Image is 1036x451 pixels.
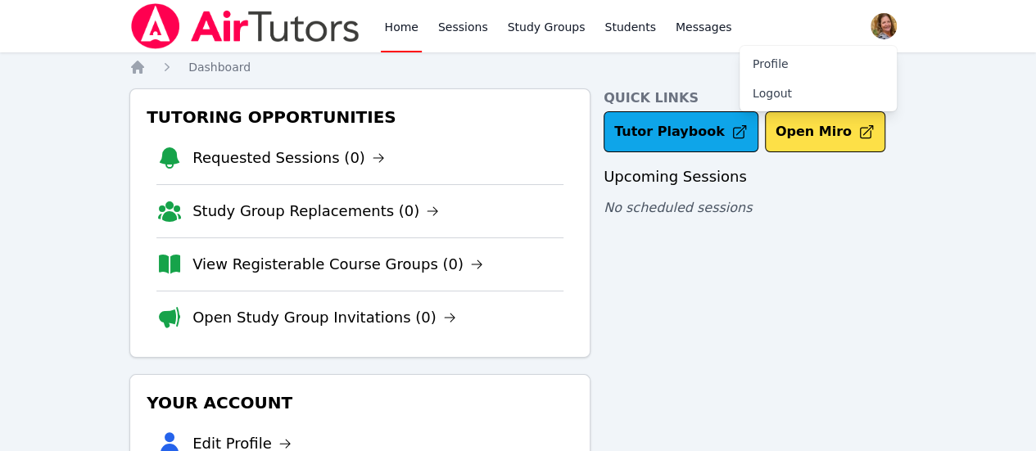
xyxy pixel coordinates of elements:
a: Dashboard [188,59,251,75]
a: Study Group Replacements (0) [192,200,439,223]
a: Requested Sessions (0) [192,147,385,169]
span: Dashboard [188,61,251,74]
a: Profile [740,49,897,79]
a: Tutor Playbook [604,111,758,152]
button: Logout [740,79,897,108]
h4: Quick Links [604,88,907,108]
img: Air Tutors [129,3,361,49]
nav: Breadcrumb [129,59,907,75]
button: Open Miro [765,111,885,152]
span: Messages [676,19,732,35]
a: View Registerable Course Groups (0) [192,253,483,276]
a: Open Study Group Invitations (0) [192,306,456,329]
h3: Upcoming Sessions [604,165,907,188]
h3: Your Account [143,388,577,417]
h3: Tutoring Opportunities [143,102,577,132]
span: No scheduled sessions [604,200,752,215]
